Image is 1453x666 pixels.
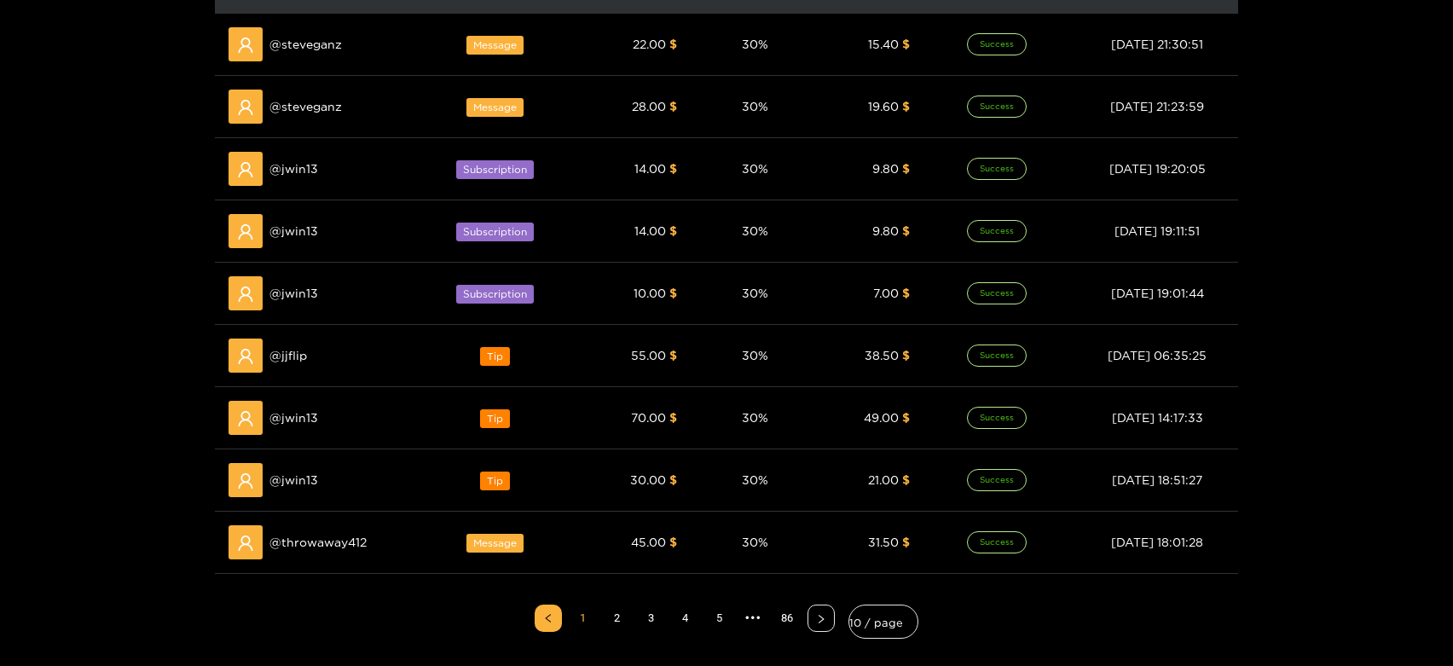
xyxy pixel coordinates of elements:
li: 4 [671,605,698,632]
span: user [237,161,254,178]
span: $ [669,38,677,50]
span: $ [902,287,910,299]
li: 86 [773,605,801,632]
span: $ [902,473,910,486]
span: 30 % [742,38,768,50]
a: 2 [604,605,629,631]
span: 55.00 [631,349,666,362]
span: 30 % [742,473,768,486]
span: $ [902,349,910,362]
span: [DATE] 18:01:28 [1111,536,1203,548]
span: $ [902,536,910,548]
span: $ [669,536,677,548]
span: $ [669,287,677,299]
span: Success [967,158,1027,180]
li: 5 [705,605,732,632]
li: Next Page [808,605,835,632]
span: @ jwin13 [269,471,318,489]
span: user [237,99,254,116]
span: user [237,223,254,240]
span: 38.50 [865,349,899,362]
span: @ jwin13 [269,159,318,178]
span: @ throwaway412 [269,533,367,552]
span: Tip [480,347,510,366]
span: 28.00 [632,100,666,113]
span: 9.80 [872,162,899,175]
span: [DATE] 18:51:27 [1112,473,1202,486]
span: 30 % [742,287,768,299]
span: $ [669,411,677,424]
span: $ [669,100,677,113]
span: $ [902,162,910,175]
span: user [237,535,254,552]
span: @ jwin13 [269,408,318,427]
span: Subscription [456,160,534,179]
span: Subscription [456,223,534,241]
span: 70.00 [631,411,666,424]
span: user [237,348,254,365]
span: $ [902,411,910,424]
span: Success [967,469,1027,491]
span: $ [669,349,677,362]
span: $ [669,162,677,175]
span: ••• [739,605,767,632]
span: 15.40 [868,38,899,50]
span: 30 % [742,100,768,113]
span: @ jjflip [269,346,307,365]
span: 7.00 [873,287,899,299]
span: 30 % [742,411,768,424]
span: 30 % [742,536,768,548]
span: $ [902,100,910,113]
button: left [535,605,562,632]
a: 3 [638,605,663,631]
span: 45.00 [631,536,666,548]
span: [DATE] 14:17:33 [1112,411,1203,424]
span: 30 % [742,349,768,362]
span: @ steveganz [269,35,342,54]
span: left [543,613,553,623]
span: 31.50 [868,536,899,548]
span: Success [967,96,1027,118]
span: 14.00 [634,162,666,175]
span: $ [902,224,910,237]
span: $ [669,473,677,486]
li: Next 5 Pages [739,605,767,632]
span: Success [967,220,1027,242]
span: user [237,472,254,489]
li: 2 [603,605,630,632]
span: Success [967,407,1027,429]
span: [DATE] 19:01:44 [1111,287,1204,299]
span: user [237,286,254,303]
span: [DATE] 06:35:25 [1108,349,1207,362]
span: @ jwin13 [269,284,318,303]
span: Tip [480,472,510,490]
span: 30 % [742,162,768,175]
span: Success [967,33,1027,55]
span: user [237,410,254,427]
span: 10.00 [634,287,666,299]
span: 49.00 [864,411,899,424]
span: $ [669,224,677,237]
span: Tip [480,409,510,428]
span: user [237,37,254,54]
span: 10 / page [849,610,918,634]
span: 22.00 [633,38,666,50]
a: 86 [774,605,800,631]
button: right [808,605,835,632]
span: 9.80 [872,224,899,237]
li: Previous Page [535,605,562,632]
span: [DATE] 21:23:59 [1110,100,1204,113]
span: Success [967,345,1027,367]
span: right [816,614,826,624]
span: Success [967,531,1027,553]
span: Message [466,534,524,553]
span: [DATE] 21:30:51 [1111,38,1203,50]
span: Success [967,282,1027,304]
span: $ [902,38,910,50]
a: 5 [706,605,732,631]
span: @ steveganz [269,97,342,116]
span: Subscription [456,285,534,304]
span: Message [466,36,524,55]
span: 30.00 [630,473,666,486]
a: 1 [570,605,595,631]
